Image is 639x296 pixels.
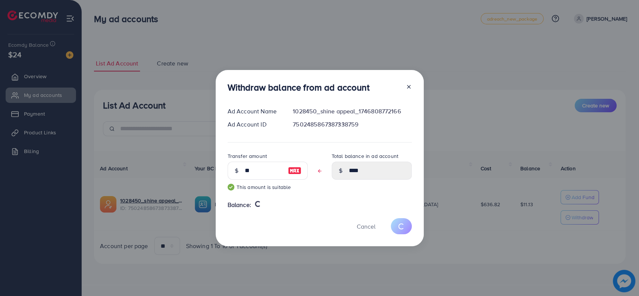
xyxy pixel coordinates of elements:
div: 7502485867387338759 [287,120,417,129]
div: Ad Account Name [222,107,287,116]
img: image [288,166,301,175]
img: guide [228,184,234,190]
div: 1028450_shine appeal_1746808772166 [287,107,417,116]
div: Ad Account ID [222,120,287,129]
small: This amount is suitable [228,183,308,191]
label: Transfer amount [228,152,267,160]
label: Total balance in ad account [332,152,398,160]
h3: Withdraw balance from ad account [228,82,369,93]
span: Balance: [228,201,251,209]
span: Cancel [357,222,375,231]
button: Cancel [347,218,385,234]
